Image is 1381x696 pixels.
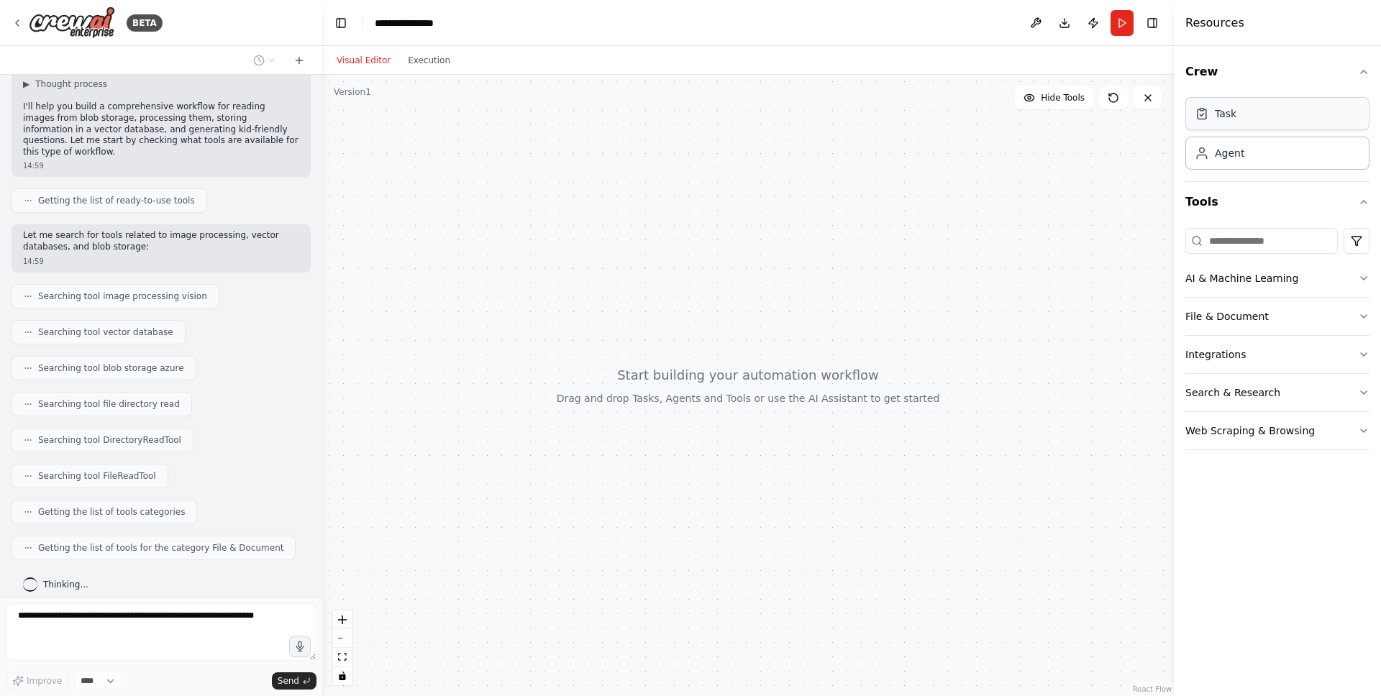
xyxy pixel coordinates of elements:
[27,675,62,687] span: Improve
[23,230,299,252] p: Let me search for tools related to image processing, vector databases, and blob storage:
[38,506,185,518] span: Getting the list of tools categories
[29,6,115,39] img: Logo
[1185,260,1369,297] button: AI & Machine Learning
[6,672,68,690] button: Improve
[333,648,352,667] button: fit view
[38,290,207,302] span: Searching tool image processing vision
[1041,92,1085,104] span: Hide Tools
[288,52,311,69] button: Start a new chat
[38,362,184,374] span: Searching tool blob storage azure
[38,434,181,446] span: Searching tool DirectoryReadTool
[1185,14,1244,32] h4: Resources
[375,16,449,30] nav: breadcrumb
[38,542,283,554] span: Getting the list of tools for the category File & Document
[38,195,195,206] span: Getting the list of ready-to-use tools
[333,610,352,685] div: React Flow controls
[328,52,399,69] button: Visual Editor
[38,326,173,338] span: Searching tool vector database
[1015,86,1093,109] button: Hide Tools
[23,256,299,267] div: 14:59
[333,610,352,629] button: zoom in
[43,579,88,590] span: Thinking...
[331,13,351,33] button: Hide left sidebar
[334,86,371,98] div: Version 1
[1185,336,1369,373] button: Integrations
[1185,374,1369,411] button: Search & Research
[1185,182,1369,222] button: Tools
[247,52,282,69] button: Switch to previous chat
[23,78,107,90] button: ▶Thought process
[38,398,180,410] span: Searching tool file directory read
[38,470,156,482] span: Searching tool FileReadTool
[1185,412,1369,449] button: Web Scraping & Browsing
[333,629,352,648] button: zoom out
[1185,92,1369,181] div: Crew
[23,101,299,157] p: I'll help you build a comprehensive workflow for reading images from blob storage, processing the...
[23,78,29,90] span: ▶
[289,636,311,657] button: Click to speak your automation idea
[1133,685,1172,693] a: React Flow attribution
[23,160,299,171] div: 14:59
[1215,146,1244,160] div: Agent
[127,14,163,32] div: BETA
[1185,298,1369,335] button: File & Document
[1142,13,1162,33] button: Hide right sidebar
[1215,106,1236,121] div: Task
[35,78,107,90] span: Thought process
[333,667,352,685] button: toggle interactivity
[272,672,316,690] button: Send
[278,675,299,687] span: Send
[1185,222,1369,462] div: Tools
[399,52,459,69] button: Execution
[1185,52,1369,92] button: Crew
